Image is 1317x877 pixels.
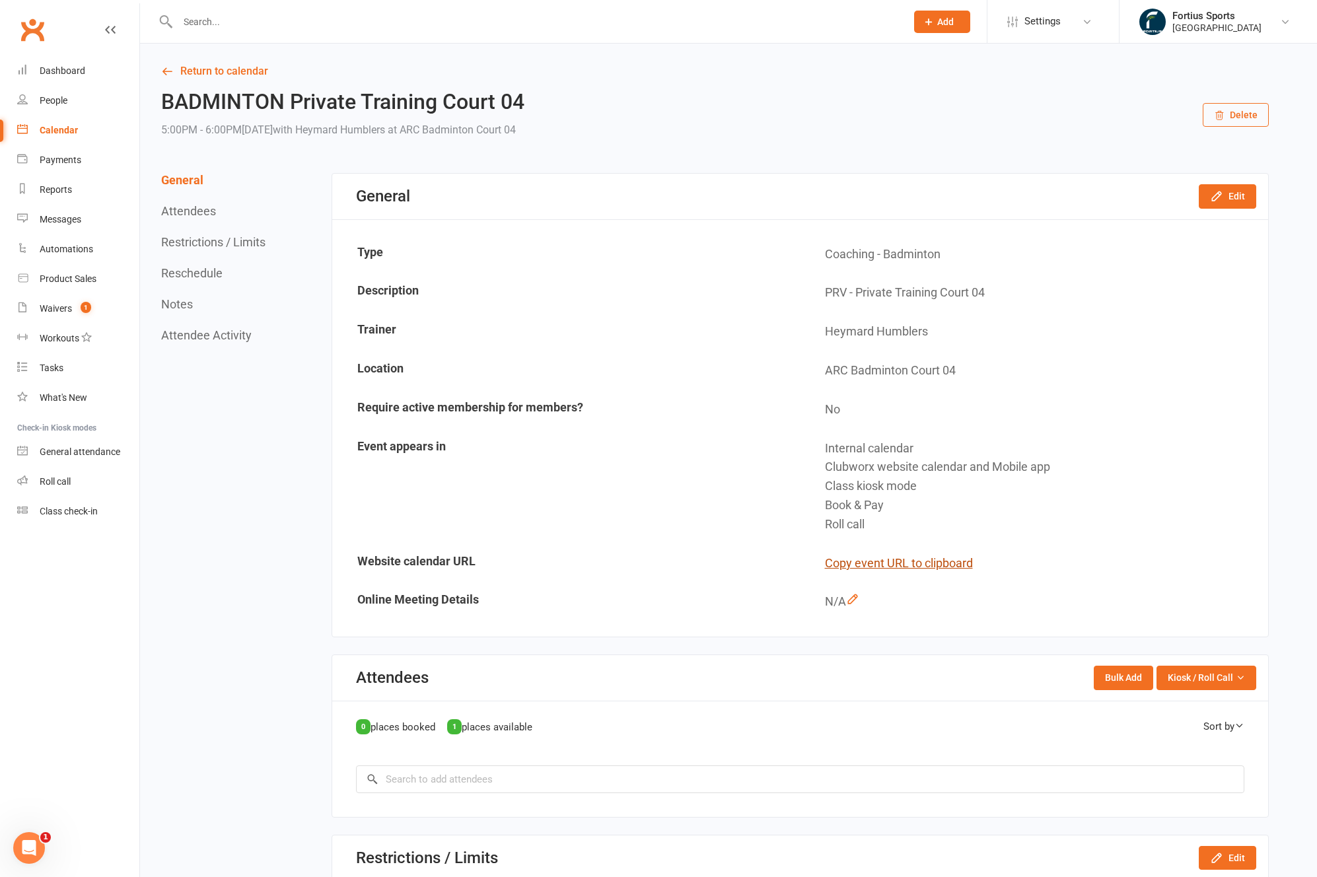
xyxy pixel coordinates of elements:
div: Attendees [356,668,429,687]
a: Clubworx [16,13,49,46]
div: What's New [40,392,87,403]
span: Settings [1024,7,1061,36]
div: Calendar [40,125,78,135]
td: ARC Badminton Court 04 [801,352,1267,390]
td: PRV - Private Training Court 04 [801,274,1267,312]
td: Require active membership for members? [334,391,800,429]
input: Search to add attendees [356,765,1244,793]
td: Description [334,274,800,312]
a: Class kiosk mode [17,497,139,526]
span: 1 [40,832,51,843]
div: Product Sales [40,273,96,284]
button: Reschedule [161,266,223,280]
div: 5:00PM - 6:00PM[DATE] [161,121,524,139]
button: Delete [1203,103,1269,127]
img: thumb_image1743802567.png [1139,9,1166,35]
span: at ARC Badminton Court 04 [388,123,516,136]
div: Automations [40,244,93,254]
button: Attendee Activity [161,328,252,342]
a: Payments [17,145,139,175]
button: Copy event URL to clipboard [825,554,973,573]
div: [GEOGRAPHIC_DATA] [1172,22,1262,34]
div: People [40,95,67,106]
span: Kiosk / Roll Call [1168,670,1233,685]
div: Roll call [40,476,71,487]
a: Calendar [17,116,139,145]
td: No [801,391,1267,429]
div: Clubworx website calendar and Mobile app [825,458,1258,477]
div: Sort by [1203,719,1244,734]
a: Return to calendar [161,62,1269,81]
div: 0 [356,719,371,734]
div: Payments [40,155,81,165]
div: Tasks [40,363,63,373]
div: Fortius Sports [1172,10,1262,22]
button: Restrictions / Limits [161,235,266,249]
div: Messages [40,214,81,225]
div: N/A [825,592,1258,612]
td: Website calendar URL [334,545,800,582]
div: Book & Pay [825,496,1258,515]
a: Tasks [17,353,139,383]
input: Search... [174,13,897,31]
button: Attendees [161,204,216,218]
td: Location [334,352,800,390]
span: places booked [371,721,435,733]
a: General attendance kiosk mode [17,437,139,467]
button: Kiosk / Roll Call [1157,666,1256,689]
div: Class check-in [40,506,98,516]
div: Reports [40,184,72,195]
a: Dashboard [17,56,139,86]
a: What's New [17,383,139,413]
div: Restrictions / Limits [356,849,498,867]
div: Roll call [825,515,1258,534]
div: Dashboard [40,65,85,76]
span: 1 [81,302,91,313]
button: Edit [1199,184,1256,208]
span: Add [937,17,954,27]
button: General [161,173,203,187]
a: Waivers 1 [17,294,139,324]
span: with Heymard Humblers [273,123,385,136]
iframe: Intercom live chat [13,832,45,864]
td: Type [334,236,800,273]
button: Add [914,11,970,33]
a: Workouts [17,324,139,353]
span: places available [462,721,532,733]
button: Edit [1199,846,1256,870]
div: Class kiosk mode [825,477,1258,496]
div: Waivers [40,303,72,314]
a: Roll call [17,467,139,497]
td: Trainer [334,313,800,351]
td: Heymard Humblers [801,313,1267,351]
div: General [356,187,410,205]
button: Bulk Add [1094,666,1153,689]
a: Messages [17,205,139,234]
div: Internal calendar [825,439,1258,458]
a: Automations [17,234,139,264]
button: Notes [161,297,193,311]
td: Online Meeting Details [334,583,800,621]
td: Event appears in [334,430,800,544]
a: Product Sales [17,264,139,294]
a: People [17,86,139,116]
div: 1 [447,719,462,734]
td: Coaching - Badminton [801,236,1267,273]
div: Workouts [40,333,79,343]
div: General attendance [40,446,120,457]
h2: BADMINTON Private Training Court 04 [161,90,524,114]
a: Reports [17,175,139,205]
